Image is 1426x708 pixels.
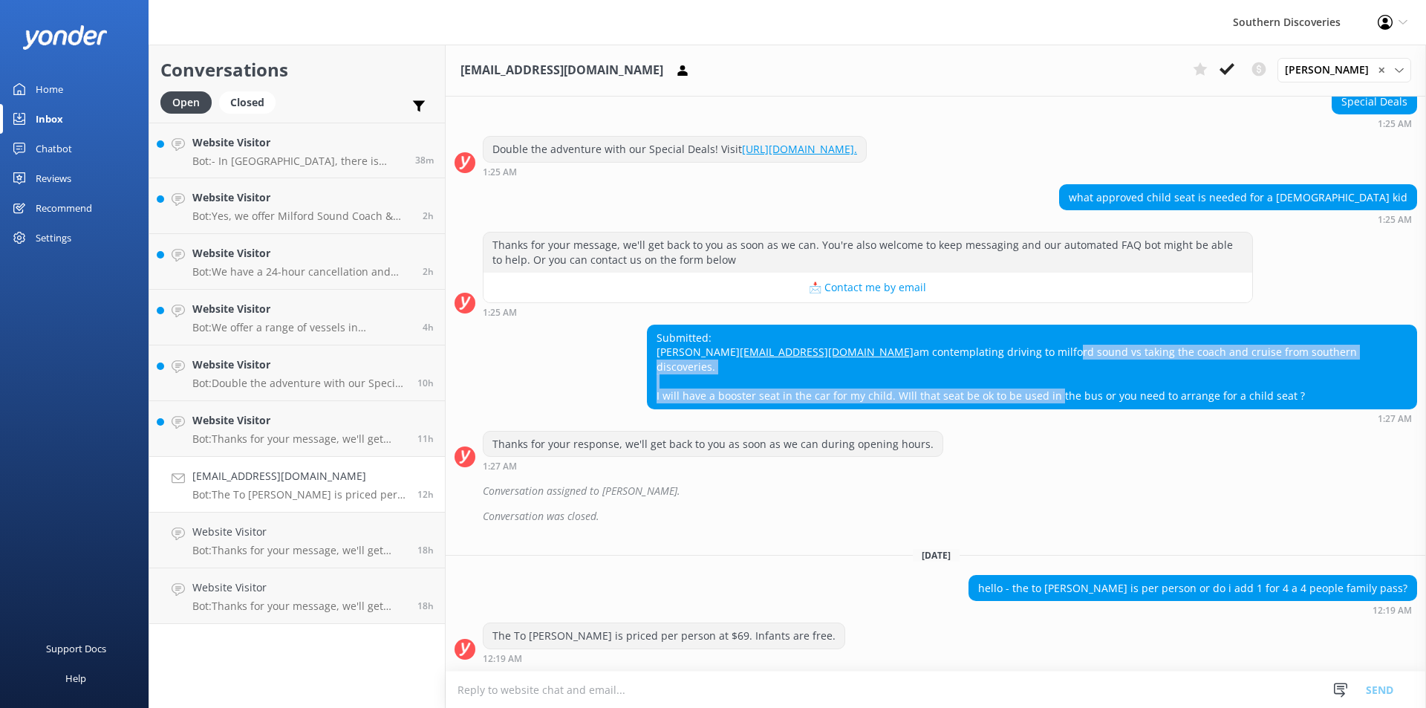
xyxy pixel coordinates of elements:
strong: 1:25 AM [1378,215,1412,224]
span: Oct 15 2025 10:55am (UTC +13:00) Pacific/Auckland [423,210,434,222]
img: yonder-white-logo.png [22,25,108,50]
div: Thanks for your message, we'll get back to you as soon as we can. You're also welcome to keep mes... [484,233,1252,272]
span: [DATE] [913,549,960,562]
a: [URL][DOMAIN_NAME]. [742,142,857,156]
div: 2025-10-08T00:33:53.678 [455,504,1417,529]
p: Bot: - In [GEOGRAPHIC_DATA], there is ample off-street parking available nearby, and a carpark fu... [192,155,404,168]
h4: Website Visitor [192,524,406,540]
div: Oct 08 2025 01:25am (UTC +13:00) Pacific/Auckland [483,166,867,177]
span: Oct 15 2025 10:36am (UTC +13:00) Pacific/Auckland [423,265,434,278]
div: Conversation assigned to [PERSON_NAME]. [483,478,1417,504]
strong: 1:27 AM [1378,415,1412,423]
a: Website VisitorBot:Yes, we offer Milford Sound Coach & Nature Cruise day trips with departures fr... [149,178,445,234]
strong: 1:25 AM [1378,120,1412,129]
div: Oct 15 2025 12:19am (UTC +13:00) Pacific/Auckland [483,653,845,663]
a: Website VisitorBot:Thanks for your message, we'll get back to you as soon as we can. You're also ... [149,401,445,457]
div: Closed [219,91,276,114]
p: Bot: Thanks for your message, we'll get back to you as soon as we can. You're also welcome to kee... [192,544,406,557]
div: Help [65,663,86,693]
div: Oct 08 2025 01:25am (UTC +13:00) Pacific/Auckland [1059,214,1417,224]
p: Bot: Yes, we offer Milford Sound Coach & Nature Cruise day trips with departures from [GEOGRAPHIC... [192,210,411,223]
div: Chatbot [36,134,72,163]
div: The To [PERSON_NAME] is priced per person at $69. Infants are free. [484,623,844,649]
div: Home [36,74,63,104]
h4: Website Visitor [192,412,406,429]
a: Website VisitorBot:We have a 24-hour cancellation and amendment policy. As long as you notify us ... [149,234,445,290]
div: Submitted: [PERSON_NAME] am contemplating driving to milford sound vs taking the coach and cruise... [648,325,1416,409]
p: Bot: The To [PERSON_NAME] is priced per person at $69. Infants are free. [192,488,406,501]
span: Oct 14 2025 06:45pm (UTC +13:00) Pacific/Auckland [417,600,434,612]
a: Website VisitorBot:Thanks for your message, we'll get back to you as soon as we can. You're also ... [149,513,445,568]
span: Oct 15 2025 12:19am (UTC +13:00) Pacific/Auckland [417,488,434,501]
strong: 12:19 AM [1373,606,1412,615]
span: [PERSON_NAME] [1285,62,1378,78]
p: Bot: We have a 24-hour cancellation and amendment policy. As long as you notify us more than 24 h... [192,265,411,279]
h4: [EMAIL_ADDRESS][DOMAIN_NAME] [192,468,406,484]
div: Open [160,91,212,114]
h4: Website Visitor [192,301,411,317]
a: Website VisitorBot:Thanks for your message, we'll get back to you as soon as we can. You're also ... [149,568,445,624]
span: Oct 15 2025 12:29pm (UTC +13:00) Pacific/Auckland [415,154,434,166]
h2: Conversations [160,56,434,84]
h3: [EMAIL_ADDRESS][DOMAIN_NAME] [460,61,663,80]
button: 📩 Contact me by email [484,273,1252,302]
div: Thanks for your response, we'll get back to you as soon as we can during opening hours. [484,432,942,457]
strong: 1:25 AM [483,168,517,177]
div: Oct 08 2025 01:25am (UTC +13:00) Pacific/Auckland [483,307,1253,317]
div: Oct 08 2025 01:25am (UTC +13:00) Pacific/Auckland [1332,118,1417,129]
h4: Website Visitor [192,357,406,373]
div: Conversation was closed. [483,504,1417,529]
h4: Website Visitor [192,579,406,596]
h4: Website Visitor [192,245,411,262]
div: Reviews [36,163,71,193]
div: what approved child seat is needed for a [DEMOGRAPHIC_DATA] kid [1060,185,1416,210]
div: Assign User [1277,58,1411,82]
strong: 1:27 AM [483,462,517,471]
strong: 12:19 AM [483,655,522,663]
div: Special Deals [1332,89,1416,114]
a: Website VisitorBot:Double the adventure with our Special Deals! Visit [URL][DOMAIN_NAME].10h [149,345,445,401]
strong: 1:25 AM [483,308,517,317]
div: Recommend [36,193,92,223]
p: Bot: Thanks for your message, we'll get back to you as soon as we can. You're also welcome to kee... [192,600,406,613]
div: hello - the to [PERSON_NAME] is per person or do i add 1 for 4 a 4 people family pass? [969,576,1416,601]
a: [EMAIL_ADDRESS][DOMAIN_NAME]Bot:The To [PERSON_NAME] is priced per person at $69. Infants are fre... [149,457,445,513]
span: Oct 15 2025 09:00am (UTC +13:00) Pacific/Auckland [423,321,434,334]
a: Closed [219,94,283,110]
div: Oct 15 2025 12:19am (UTC +13:00) Pacific/Auckland [968,605,1417,615]
a: Open [160,94,219,110]
span: Oct 15 2025 01:59am (UTC +13:00) Pacific/Auckland [417,432,434,445]
a: Website VisitorBot:- In [GEOGRAPHIC_DATA], there is ample off-street parking available nearby, an... [149,123,445,178]
p: Bot: We offer a range of vessels in [GEOGRAPHIC_DATA], with capacities ranging from 45 to 280 pas... [192,321,411,334]
div: Settings [36,223,71,253]
div: Inbox [36,104,63,134]
span: ✕ [1378,63,1385,77]
h4: Website Visitor [192,189,411,206]
p: Bot: Double the adventure with our Special Deals! Visit [URL][DOMAIN_NAME]. [192,377,406,390]
div: Support Docs [46,634,106,663]
div: 2025-10-08T00:33:52.459 [455,478,1417,504]
div: Oct 08 2025 01:27am (UTC +13:00) Pacific/Auckland [647,413,1417,423]
span: Oct 14 2025 07:03pm (UTC +13:00) Pacific/Auckland [417,544,434,556]
div: Oct 08 2025 01:27am (UTC +13:00) Pacific/Auckland [483,461,943,471]
span: Oct 15 2025 02:55am (UTC +13:00) Pacific/Auckland [417,377,434,389]
div: Double the adventure with our Special Deals! Visit [484,137,866,162]
a: [EMAIL_ADDRESS][DOMAIN_NAME] [740,345,914,359]
h4: Website Visitor [192,134,404,151]
p: Bot: Thanks for your message, we'll get back to you as soon as we can. You're also welcome to kee... [192,432,406,446]
a: Website VisitorBot:We offer a range of vessels in [GEOGRAPHIC_DATA], with capacities ranging from... [149,290,445,345]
